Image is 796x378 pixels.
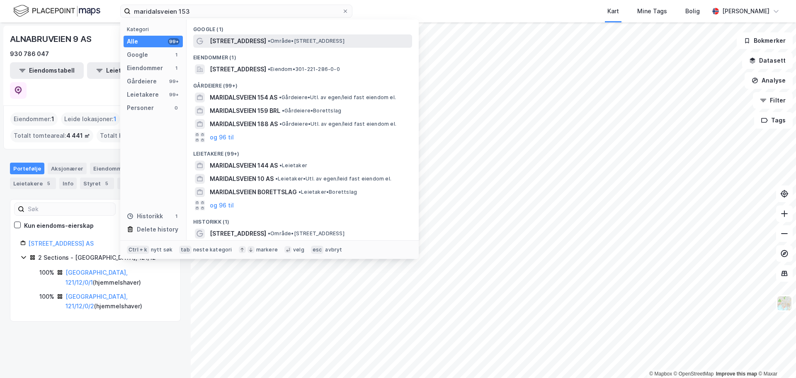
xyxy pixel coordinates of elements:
[10,163,44,174] div: Portefølje
[754,112,793,129] button: Tags
[293,246,304,253] div: velg
[755,338,796,378] iframe: Chat Widget
[127,211,163,221] div: Historikk
[674,371,714,377] a: OpenStreetMap
[61,112,120,126] div: Leide lokasjoner :
[210,132,234,142] button: og 96 til
[187,48,419,63] div: Eiendommer (1)
[279,121,282,127] span: •
[187,212,419,227] div: Historikk (1)
[66,131,90,141] span: 4 441 ㎡
[745,72,793,89] button: Analyse
[173,65,180,71] div: 1
[151,246,173,253] div: nytt søk
[716,371,757,377] a: Improve this map
[268,38,345,44] span: Område • [STREET_ADDRESS]
[173,105,180,111] div: 0
[10,178,56,189] div: Leietakere
[173,213,180,219] div: 1
[187,76,419,91] div: Gårdeiere (99+)
[282,107,341,114] span: Gårdeiere • Borettslag
[279,162,307,169] span: Leietaker
[279,162,282,168] span: •
[187,20,419,34] div: Google (1)
[80,178,114,189] div: Styret
[66,268,170,288] div: ( hjemmelshaver )
[117,178,174,189] div: Transaksjoner
[39,268,54,278] div: 100%
[114,114,116,124] span: 1
[173,51,180,58] div: 1
[210,200,234,210] button: og 96 til
[127,76,157,86] div: Gårdeiere
[210,106,280,116] span: MARIDALSVEIEN 159 BRL
[127,63,163,73] div: Eiendommer
[268,230,345,237] span: Område • [STREET_ADDRESS]
[44,179,53,188] div: 5
[179,246,192,254] div: tab
[298,189,357,195] span: Leietaker • Borettslag
[127,37,138,46] div: Alle
[87,62,161,79] button: Leietakertabell
[637,6,667,16] div: Mine Tags
[28,240,94,247] a: [STREET_ADDRESS] AS
[279,121,396,127] span: Gårdeiere • Utl. av egen/leid fast eiendom el.
[268,66,270,72] span: •
[38,253,156,263] div: 2 Sections - [GEOGRAPHIC_DATA], 121/12
[722,6,769,16] div: [PERSON_NAME]
[10,112,58,126] div: Eiendommer :
[210,161,278,171] span: MARIDALSVEIEN 144 AS
[24,203,115,215] input: Søk
[737,32,793,49] button: Bokmerker
[311,246,324,254] div: esc
[66,293,128,310] a: [GEOGRAPHIC_DATA], 121/12/0/2
[127,50,148,60] div: Google
[51,114,54,124] span: 1
[268,230,270,237] span: •
[13,4,100,18] img: logo.f888ab2527a4732fd821a326f86c7f29.svg
[268,66,340,73] span: Eiendom • 301-221-286-0-0
[10,32,93,46] div: ALNABRUVEIEN 9 AS
[325,246,342,253] div: avbryt
[298,189,301,195] span: •
[210,93,277,102] span: MARIDALSVEIEN 154 AS
[210,36,266,46] span: [STREET_ADDRESS]
[210,187,297,197] span: MARIDALSVEIEN BORETTSLAG
[275,176,391,182] span: Leietaker • Utl. av egen/leid fast eiendom el.
[755,338,796,378] div: Kontrollprogram for chat
[168,91,180,98] div: 99+
[279,94,396,101] span: Gårdeiere • Utl. av egen/leid fast eiendom el.
[131,5,342,17] input: Søk på adresse, matrikkel, gårdeiere, leietakere eller personer
[210,119,278,129] span: MARIDALSVEIEN 188 AS
[10,62,84,79] button: Eiendomstabell
[39,292,54,302] div: 100%
[102,179,111,188] div: 5
[10,49,49,59] div: 930 786 047
[275,176,278,182] span: •
[210,174,274,184] span: MARIDALSVEIEN 10 AS
[168,78,180,85] div: 99+
[607,6,619,16] div: Kart
[127,26,183,32] div: Kategori
[279,94,282,100] span: •
[97,129,177,142] div: Totalt byggareal :
[187,144,419,159] div: Leietakere (99+)
[127,103,154,113] div: Personer
[59,178,77,189] div: Info
[742,52,793,69] button: Datasett
[649,371,672,377] a: Mapbox
[685,6,700,16] div: Bolig
[66,292,170,312] div: ( hjemmelshaver )
[753,92,793,109] button: Filter
[168,38,180,45] div: 99+
[127,90,159,100] div: Leietakere
[210,64,266,74] span: [STREET_ADDRESS]
[24,221,94,231] div: Kun eiendoms-eierskap
[66,269,128,286] a: [GEOGRAPHIC_DATA], 121/12/0/1
[10,129,93,142] div: Totalt tomteareal :
[256,246,278,253] div: markere
[777,295,792,311] img: Z
[268,38,270,44] span: •
[282,107,284,114] span: •
[137,224,178,234] div: Delete history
